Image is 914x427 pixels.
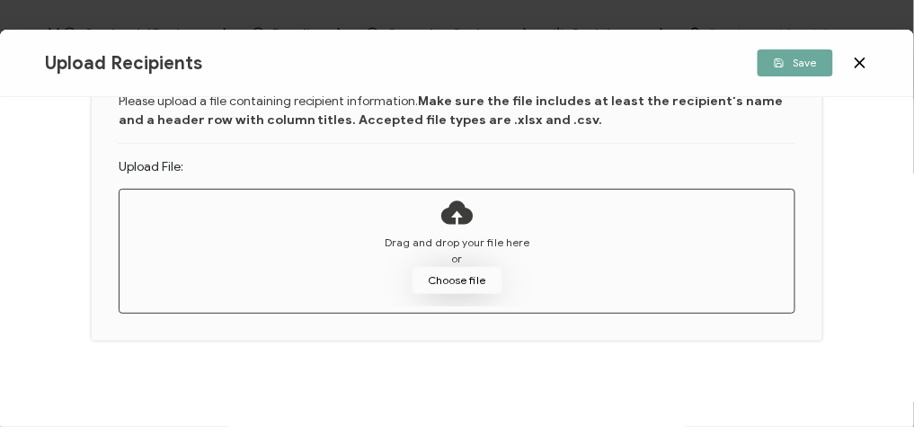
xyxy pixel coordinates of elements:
span: Save [774,58,817,68]
button: Choose file [413,267,502,294]
p: Please upload a file containing recipient information. [119,92,796,129]
span: or [452,251,463,267]
div: Upload File: [119,157,796,180]
span: Drag and drop your file here [385,235,529,251]
button: Save [758,49,833,76]
span: Upload Recipients [45,52,202,75]
iframe: Chat Widget [824,341,914,427]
